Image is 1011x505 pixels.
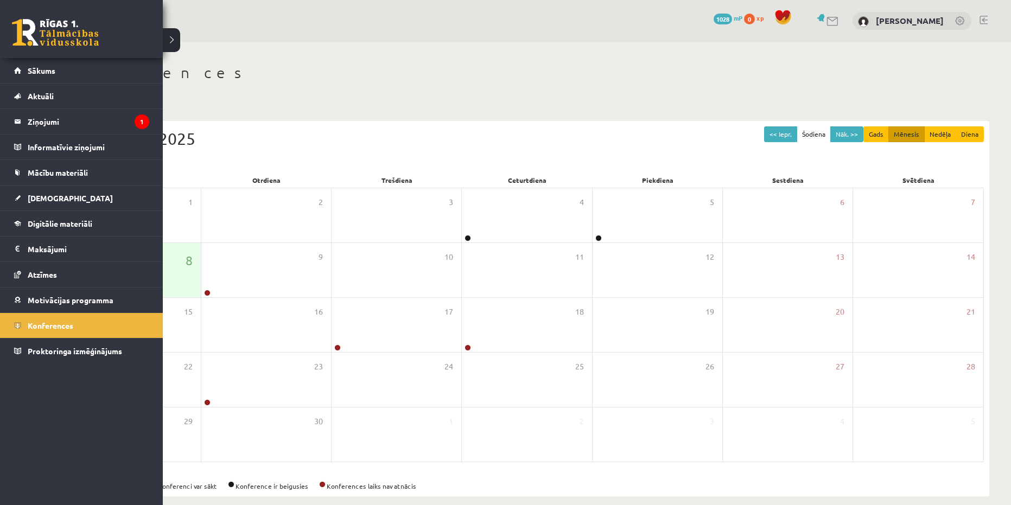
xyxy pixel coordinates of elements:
button: Nāk. >> [830,126,863,142]
span: 19 [705,306,714,318]
span: 5 [971,415,975,427]
span: 22 [184,361,193,373]
span: 4 [580,196,584,208]
span: 0 [744,14,755,24]
span: 18 [575,306,584,318]
button: Nedēļa [924,126,956,142]
span: Digitālie materiāli [28,219,92,228]
span: 10 [444,251,453,263]
span: Mācību materiāli [28,168,88,177]
a: Proktoringa izmēģinājums [14,338,149,363]
span: xp [756,14,764,22]
span: [DEMOGRAPHIC_DATA] [28,193,113,203]
span: 21 [967,306,975,318]
a: [PERSON_NAME] [876,15,944,26]
span: 5 [710,196,714,208]
span: 2 [580,415,584,427]
span: 30 [314,415,323,427]
a: Mācību materiāli [14,160,149,185]
a: 1028 mP [714,14,742,22]
div: Otrdiena [201,172,331,188]
img: Kristaps Lukass [858,16,869,27]
span: 23 [314,361,323,373]
button: << Iepr. [764,126,797,142]
a: 0 xp [744,14,769,22]
span: Aktuāli [28,91,54,101]
i: 1 [135,114,149,129]
span: 11 [575,251,584,263]
span: 17 [444,306,453,318]
a: Aktuāli [14,84,149,108]
span: 3 [710,415,714,427]
a: Digitālie materiāli [14,211,149,236]
span: Sākums [28,66,55,75]
div: Piekdiena [593,172,723,188]
legend: Ziņojumi [28,109,149,134]
div: Ceturtdiena [462,172,592,188]
span: 6 [840,196,844,208]
span: 1 [188,196,193,208]
a: Ziņojumi1 [14,109,149,134]
span: 2 [319,196,323,208]
h1: Konferences [65,63,989,82]
div: Trešdiena [332,172,462,188]
div: Septembris 2025 [71,126,984,151]
span: 16 [314,306,323,318]
span: 13 [836,251,844,263]
span: 1028 [714,14,732,24]
span: 20 [836,306,844,318]
span: Atzīmes [28,270,57,279]
span: 14 [967,251,975,263]
a: Konferences [14,313,149,338]
button: Šodiena [797,126,831,142]
a: Atzīmes [14,262,149,287]
span: 7 [971,196,975,208]
button: Mēnesis [888,126,925,142]
div: Svētdiena [854,172,984,188]
a: Rīgas 1. Tālmācības vidusskola [12,19,99,46]
span: Motivācijas programma [28,295,113,305]
span: Proktoringa izmēģinājums [28,346,122,356]
span: 8 [186,251,193,270]
span: 9 [319,251,323,263]
a: Maksājumi [14,236,149,261]
span: 15 [184,306,193,318]
span: 3 [449,196,453,208]
span: 25 [575,361,584,373]
span: 29 [184,415,193,427]
div: Konference ir aktīva Konferenci var sākt Konference ir beigusies Konferences laiks nav atnācis [71,481,984,491]
legend: Informatīvie ziņojumi [28,135,149,159]
a: [DEMOGRAPHIC_DATA] [14,186,149,210]
div: Sestdiena [723,172,853,188]
a: Motivācijas programma [14,287,149,312]
span: mP [734,14,742,22]
span: 28 [967,361,975,373]
span: 26 [705,361,714,373]
span: 24 [444,361,453,373]
legend: Maksājumi [28,236,149,261]
a: Sākums [14,58,149,83]
span: 4 [840,415,844,427]
span: 1 [449,415,453,427]
a: Informatīvie ziņojumi [14,135,149,159]
button: Diena [956,126,984,142]
span: 12 [705,251,714,263]
span: Konferences [28,321,73,330]
span: 27 [836,361,844,373]
button: Gads [863,126,889,142]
